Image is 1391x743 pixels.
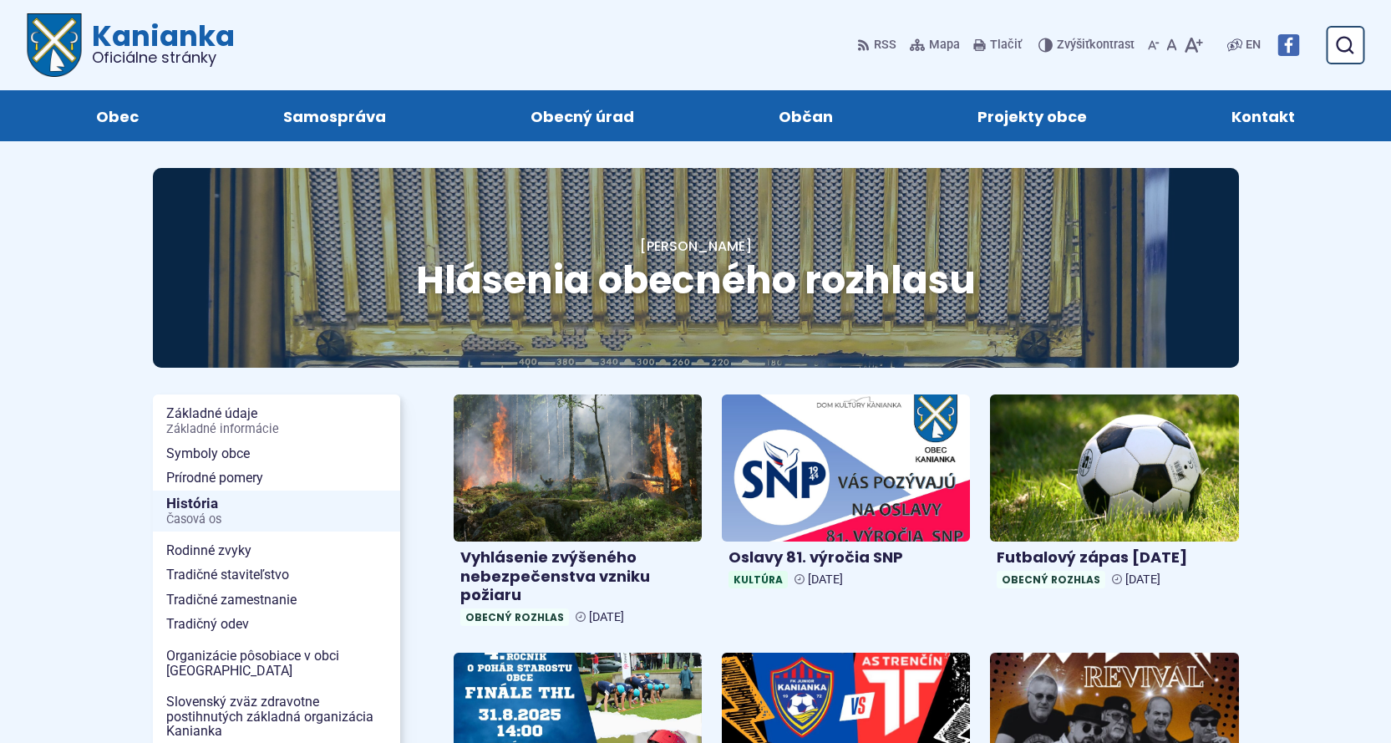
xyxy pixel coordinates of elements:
[997,571,1105,588] span: Obecný rozhlas
[531,90,634,141] span: Obecný úrad
[92,50,235,65] span: Oficiálne stránky
[1231,90,1295,141] span: Kontakt
[166,562,387,588] span: Tradičné staviteľstvo
[970,28,1025,63] button: Tlačiť
[1038,28,1138,63] button: Zvýšiťkontrast
[153,401,400,440] a: Základné údajeZákladné informácie
[779,90,833,141] span: Občan
[723,90,889,141] a: Občan
[82,22,235,65] span: Kanianka
[166,588,387,613] span: Tradičné zamestnanie
[1145,28,1163,63] button: Zmenšiť veľkosť písma
[416,253,976,307] span: Hlásenia obecného rozhlasu
[166,513,387,527] span: Časová os
[1246,35,1261,55] span: EN
[1242,35,1264,55] a: EN
[153,644,400,683] a: Organizácie pôsobiace v obci [GEOGRAPHIC_DATA]
[166,612,387,637] span: Tradičný odev
[454,394,702,632] a: Vyhlásenie zvýšeného nebezpečenstva vzniku požiaru Obecný rozhlas [DATE]
[153,466,400,491] a: Prírodné pomery
[96,90,139,141] span: Obec
[27,13,82,77] img: Prejsť na domovskú stránku
[977,90,1087,141] span: Projekty obce
[460,548,695,605] h4: Vyhlásenie zvýšeného nebezpečenstva vzniku požiaru
[153,441,400,466] a: Symboly obce
[922,90,1143,141] a: Projekty obce
[857,28,900,63] a: RSS
[728,548,963,567] h4: Oslavy 81. výročia SNP
[153,612,400,637] a: Tradičný odev
[166,423,387,436] span: Základné informácie
[990,38,1022,53] span: Tlačiť
[153,491,400,532] a: HistóriaČasová os
[40,90,194,141] a: Obec
[166,401,387,440] span: Základné údaje
[997,548,1231,567] h4: Futbalový zápas [DATE]
[153,562,400,588] a: Tradičné staviteľstvo
[475,90,689,141] a: Obecný úrad
[906,28,963,63] a: Mapa
[990,394,1238,594] a: Futbalový zápas [DATE] Obecný rozhlas [DATE]
[1163,28,1180,63] button: Nastaviť pôvodnú veľkosť písma
[1180,28,1206,63] button: Zväčšiť veľkosť písma
[166,466,387,491] span: Prírodné pomery
[1057,38,1135,53] span: kontrast
[166,644,387,683] span: Organizácie pôsobiace v obci [GEOGRAPHIC_DATA]
[874,35,896,55] span: RSS
[27,13,235,77] a: Logo Kanianka, prejsť na domovskú stránku.
[153,588,400,613] a: Tradičné zamestnanie
[728,571,788,588] span: Kultúra
[1125,573,1160,587] span: [DATE]
[808,573,843,587] span: [DATE]
[166,538,387,563] span: Rodinné zvyky
[227,90,441,141] a: Samospráva
[1277,34,1299,56] img: Prejsť na Facebook stránku
[166,441,387,466] span: Symboly obce
[640,237,752,256] a: [PERSON_NAME]
[929,35,960,55] span: Mapa
[722,394,970,594] a: Oslavy 81. výročia SNP Kultúra [DATE]
[166,491,387,532] span: História
[153,538,400,563] a: Rodinné zvyky
[1057,38,1089,52] span: Zvýšiť
[460,608,569,626] span: Obecný rozhlas
[1176,90,1351,141] a: Kontakt
[589,610,624,624] span: [DATE]
[283,90,386,141] span: Samospráva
